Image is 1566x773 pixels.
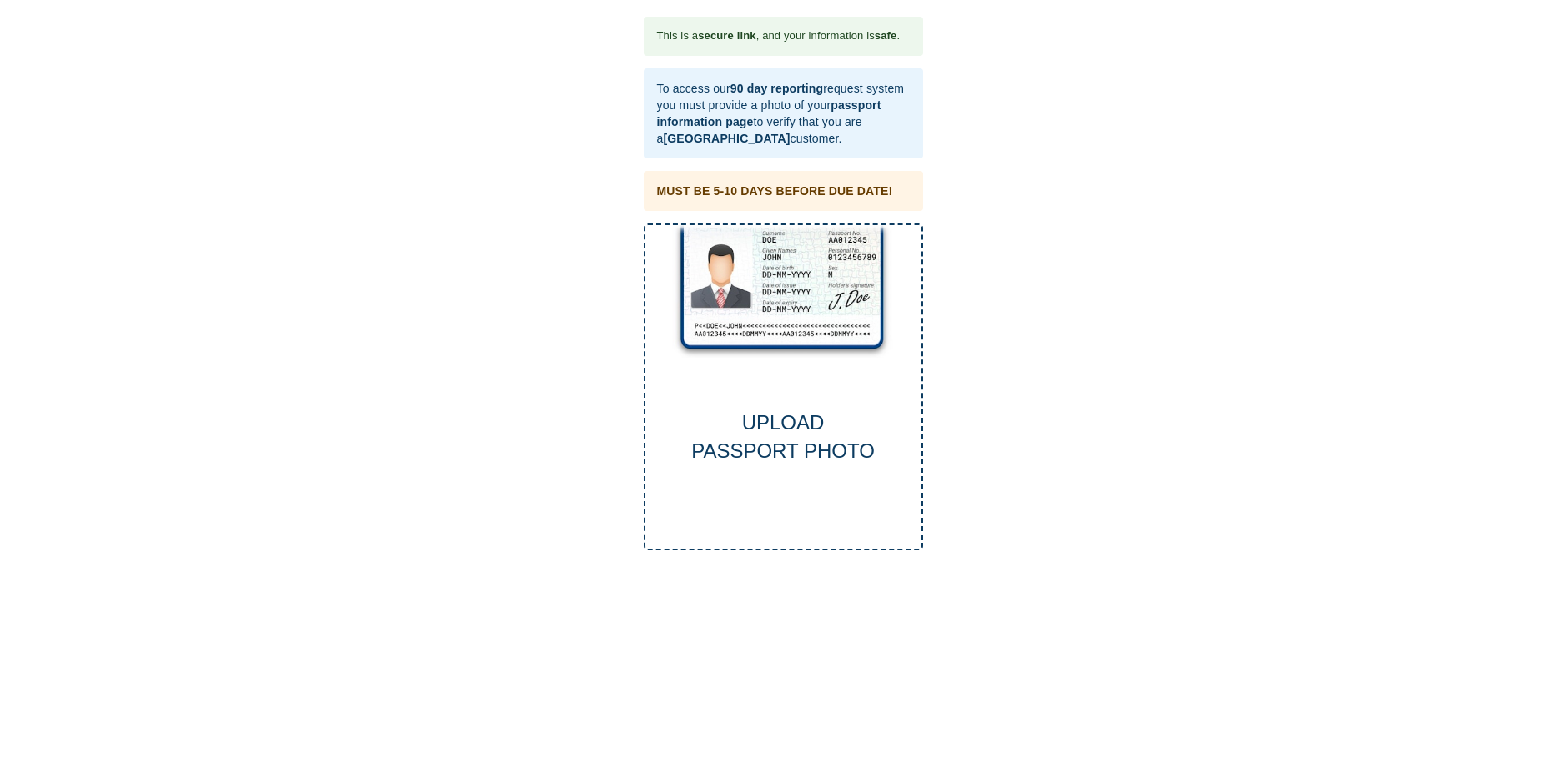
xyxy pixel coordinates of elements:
[657,183,893,199] div: MUST BE 5-10 DAYS BEFORE DUE DATE!
[657,98,881,128] b: passport information page
[663,132,790,145] b: [GEOGRAPHIC_DATA]
[875,29,897,42] b: safe
[657,73,910,153] div: To access our request system you must provide a photo of your to verify that you are a customer.
[730,82,823,95] b: 90 day reporting
[645,409,921,466] div: UPLOAD PASSPORT PHOTO
[698,29,755,42] b: secure link
[657,22,901,51] div: This is a , and your information is .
